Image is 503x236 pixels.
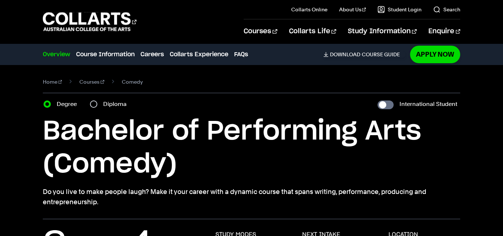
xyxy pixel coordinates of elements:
[433,6,460,13] a: Search
[378,6,421,13] a: Student Login
[410,46,460,63] a: Apply Now
[79,77,104,87] a: Courses
[399,99,457,109] label: International Student
[291,6,327,13] a: Collarts Online
[76,50,135,59] a: Course Information
[43,187,460,207] p: Do you live to make people laugh? Make it your career with a dynamic course that spans writing, p...
[244,19,277,43] a: Courses
[43,50,70,59] a: Overview
[43,11,136,32] div: Go to homepage
[57,99,81,109] label: Degree
[323,51,406,58] a: DownloadCourse Guide
[234,50,248,59] a: FAQs
[103,99,131,109] label: Diploma
[428,19,460,43] a: Enquire
[140,50,164,59] a: Careers
[289,19,336,43] a: Collarts Life
[348,19,417,43] a: Study Information
[43,115,460,181] h1: Bachelor of Performing Arts (Comedy)
[122,77,143,87] span: Comedy
[339,6,366,13] a: About Us
[43,77,62,87] a: Home
[170,50,228,59] a: Collarts Experience
[330,51,360,58] span: Download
